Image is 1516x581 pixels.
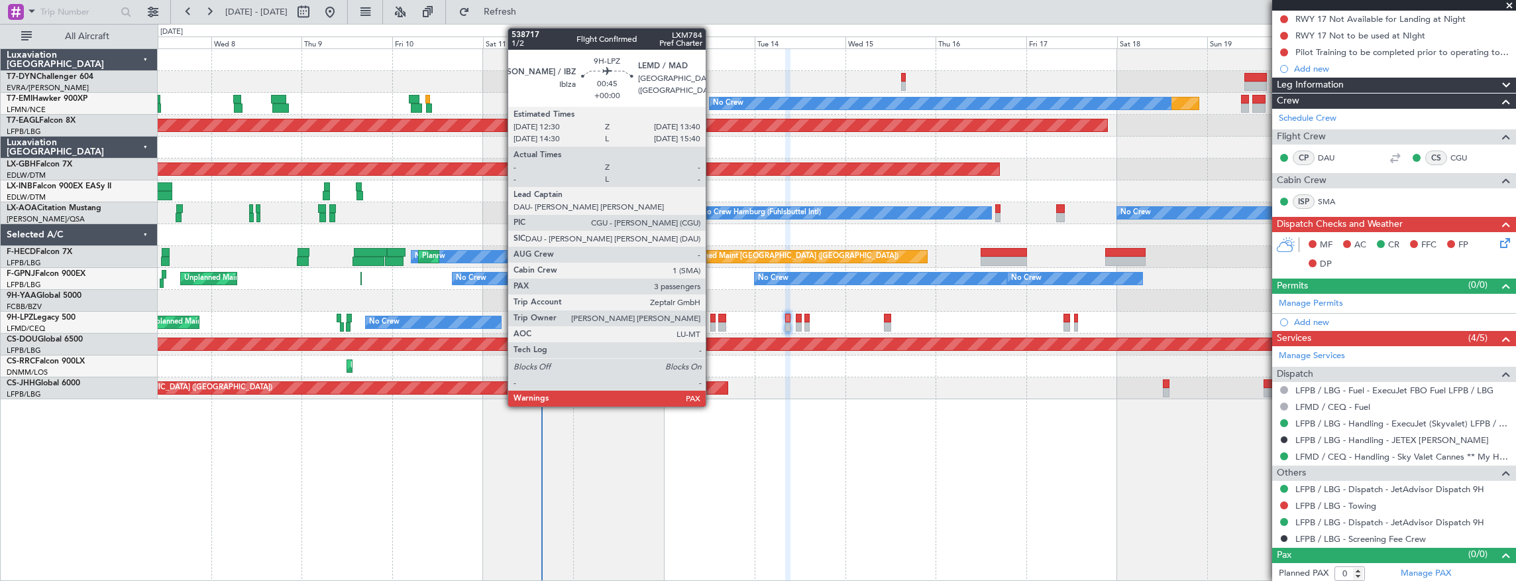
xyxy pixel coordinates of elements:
[7,161,36,168] span: LX-GBH
[755,36,845,48] div: Tue 14
[1295,484,1484,495] a: LFPB / LBG - Dispatch - JetAdvisor Dispatch 9H
[369,312,400,332] div: No Crew
[7,280,41,290] a: LFPB/LBG
[7,117,76,125] a: T7-EAGLFalcon 8X
[1421,239,1436,252] span: FFC
[225,6,288,18] span: [DATE] - [DATE]
[758,269,788,289] div: No Crew
[1277,466,1306,481] span: Others
[7,127,41,137] a: LFPB/LBG
[7,117,39,125] span: T7-EAGL
[1295,451,1509,462] a: LFMD / CEQ - Handling - Sky Valet Cannes ** My Handling**LFMD / CEQ
[7,95,87,103] a: T7-EMIHawker 900XP
[1450,152,1480,164] a: CGU
[1458,239,1468,252] span: FP
[690,247,898,267] div: Planned Maint [GEOGRAPHIC_DATA] ([GEOGRAPHIC_DATA])
[15,26,144,47] button: All Aircraft
[1277,367,1313,382] span: Dispatch
[1401,567,1451,580] a: Manage PAX
[1293,151,1315,165] div: CP
[1354,239,1366,252] span: AC
[1388,239,1399,252] span: CR
[1117,36,1208,48] div: Sat 18
[7,314,76,322] a: 9H-LPZLegacy 500
[7,204,101,212] a: LX-AOACitation Mustang
[7,346,41,355] a: LFPB/LBG
[1294,316,1509,328] div: Add new
[936,36,1026,48] div: Thu 16
[1295,434,1489,446] a: LFPB / LBG - Handling - JETEX [PERSON_NAME]
[7,192,46,202] a: EDLW/DTM
[1295,401,1370,413] a: LFMD / CEQ - Fuel
[1277,331,1311,346] span: Services
[713,94,743,113] div: No Crew
[1279,350,1345,363] a: Manage Services
[472,7,528,17] span: Refresh
[1011,269,1042,289] div: No Crew
[1295,418,1509,429] a: LFPB / LBG - Handling - ExecuJet (Skyvalet) LFPB / LBG
[573,36,664,48] div: Sun 12
[7,292,81,300] a: 9H-YAAGlobal 5000
[34,32,140,41] span: All Aircraft
[7,336,38,344] span: CS-DOU
[1279,567,1328,580] label: Planned PAX
[1295,500,1376,511] a: LFPB / LBG - Towing
[1318,152,1348,164] a: DAU
[483,36,574,48] div: Sat 11
[1295,13,1466,25] div: RWY 17 Not Available for Landing at Night
[7,379,35,387] span: CS-JHH
[1295,30,1425,41] div: RWY 17 Not to be used at NIght
[7,336,83,344] a: CS-DOUGlobal 6500
[7,105,46,115] a: LFMN/NCE
[1295,533,1426,545] a: LFPB / LBG - Screening Fee Crew
[1277,548,1291,563] span: Pax
[7,270,85,278] a: F-GPNJFalcon 900EX
[7,83,89,93] a: EVRA/[PERSON_NAME]
[7,314,33,322] span: 9H-LPZ
[351,356,488,376] div: Planned Maint Lagos ([PERSON_NAME])
[1277,78,1344,93] span: Leg Information
[121,36,211,48] div: Tue 7
[1320,239,1332,252] span: MF
[1277,217,1403,232] span: Dispatch Checks and Weather
[7,379,80,387] a: CS-JHHGlobal 6000
[1277,94,1299,109] span: Crew
[1468,331,1488,345] span: (4/5)
[1295,517,1484,528] a: LFPB / LBG - Dispatch - JetAdvisor Dispatch 9H
[1120,203,1151,223] div: No Crew
[1277,129,1326,145] span: Flight Crew
[845,36,936,48] div: Wed 15
[301,36,392,48] div: Thu 9
[422,247,631,267] div: Planned Maint [GEOGRAPHIC_DATA] ([GEOGRAPHIC_DATA])
[7,182,111,190] a: LX-INBFalcon 900EX EASy II
[1295,385,1493,396] a: LFPB / LBG - Fuel - ExecuJet FBO Fuel LFPB / LBG
[7,270,35,278] span: F-GPNJ
[1207,36,1298,48] div: Sun 19
[184,269,402,289] div: Unplanned Maint [GEOGRAPHIC_DATA] ([GEOGRAPHIC_DATA])
[64,378,272,398] div: Planned Maint [GEOGRAPHIC_DATA] ([GEOGRAPHIC_DATA])
[7,73,36,81] span: T7-DYN
[7,292,36,300] span: 9H-YAA
[7,367,48,377] a: DNMM/LOS
[1293,194,1315,209] div: ISP
[1277,279,1308,294] span: Permits
[1295,46,1509,58] div: Pilot Training to be completed prior to operating to LFMD
[415,247,445,267] div: No Crew
[1277,173,1326,188] span: Cabin Crew
[7,248,36,256] span: F-HECD
[1318,196,1348,208] a: SMA
[7,302,42,312] a: FCBB/BZV
[392,36,483,48] div: Fri 10
[701,203,821,223] div: No Crew Hamburg (Fuhlsbuttel Intl)
[7,357,85,365] a: CS-RRCFalcon 900LX
[7,357,35,365] span: CS-RRC
[7,258,41,268] a: LFPB/LBG
[1425,151,1447,165] div: CS
[7,170,46,180] a: EDLW/DTM
[1468,278,1488,292] span: (0/0)
[1026,36,1117,48] div: Fri 17
[1279,297,1343,310] a: Manage Permits
[7,161,72,168] a: LX-GBHFalcon 7X
[1468,547,1488,561] span: (0/0)
[7,204,37,212] span: LX-AOA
